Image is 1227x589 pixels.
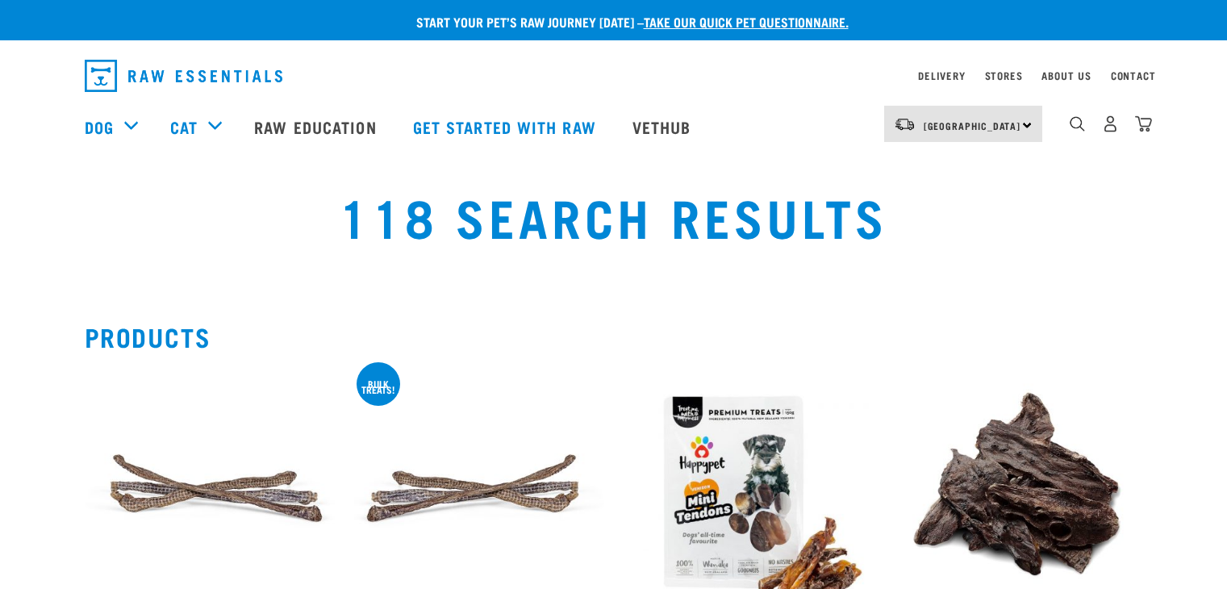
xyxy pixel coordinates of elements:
[985,73,1023,78] a: Stores
[894,117,916,132] img: van-moving.png
[924,123,1021,128] span: [GEOGRAPHIC_DATA]
[357,381,400,392] div: BULK TREATS!
[1070,116,1085,132] img: home-icon-1@2x.png
[1041,73,1091,78] a: About Us
[1135,115,1152,132] img: home-icon@2x.png
[397,94,616,159] a: Get started with Raw
[85,60,282,92] img: Raw Essentials Logo
[85,322,1143,351] h2: Products
[85,115,114,139] a: Dog
[616,94,712,159] a: Vethub
[170,115,198,139] a: Cat
[918,73,965,78] a: Delivery
[238,94,396,159] a: Raw Education
[1102,115,1119,132] img: user.png
[1111,73,1156,78] a: Contact
[234,186,994,244] h1: 118 Search Results
[644,18,849,25] a: take our quick pet questionnaire.
[72,53,1156,98] nav: dropdown navigation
